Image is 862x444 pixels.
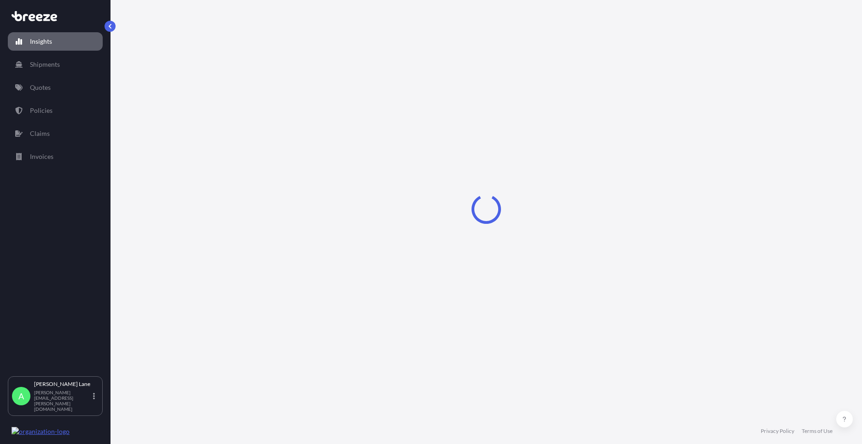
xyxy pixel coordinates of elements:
a: Quotes [8,78,103,97]
p: Claims [30,129,50,138]
p: Insights [30,37,52,46]
p: [PERSON_NAME][EMAIL_ADDRESS][PERSON_NAME][DOMAIN_NAME] [34,390,91,412]
span: A [18,391,24,401]
a: Invoices [8,147,103,166]
p: Quotes [30,83,51,92]
p: Shipments [30,60,60,69]
a: Policies [8,101,103,120]
p: [PERSON_NAME] Lane [34,380,91,388]
p: Invoices [30,152,53,161]
a: Privacy Policy [761,427,794,435]
a: Terms of Use [802,427,833,435]
p: Policies [30,106,52,115]
a: Claims [8,124,103,143]
a: Shipments [8,55,103,74]
a: Insights [8,32,103,51]
img: organization-logo [12,427,70,436]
